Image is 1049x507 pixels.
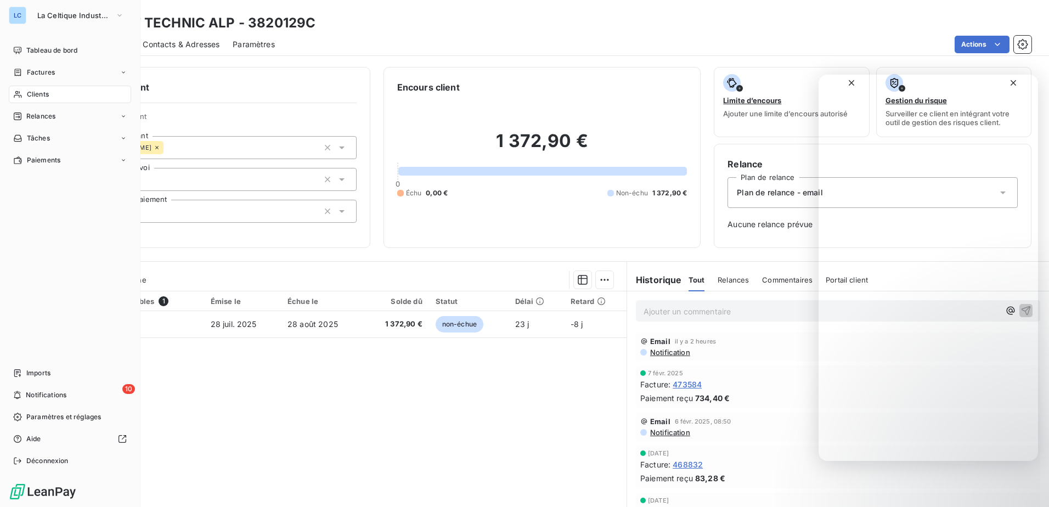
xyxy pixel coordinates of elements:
[727,157,1018,171] h6: Relance
[762,275,813,284] span: Commentaires
[426,188,448,198] span: 0,00 €
[37,11,111,20] span: La Celtique Industrielle
[26,456,69,466] span: Déconnexion
[436,297,502,306] div: Statut
[819,75,1038,461] iframe: Intercom live chat
[695,472,725,484] span: 83,28 €
[648,370,683,376] span: 7 févr. 2025
[9,86,131,103] a: Clients
[648,497,669,504] span: [DATE]
[122,384,135,394] span: 10
[9,408,131,426] a: Paramètres et réglages
[9,364,131,382] a: Imports
[397,81,460,94] h6: Encours client
[640,472,693,484] span: Paiement reçu
[627,273,682,286] h6: Historique
[723,96,781,105] span: Limite d’encours
[714,67,869,137] button: Limite d’encoursAjouter une limite d’encours autorisé
[397,130,687,163] h2: 1 372,90 €
[1012,470,1038,496] iframe: Intercom live chat
[695,392,730,404] span: 734,40 €
[649,428,690,437] span: Notification
[673,379,702,390] span: 473584
[649,348,690,357] span: Notification
[370,319,422,330] span: 1 372,90 €
[97,13,315,33] h3: FORET TECHNIC ALP - 3820129C
[26,434,41,444] span: Aide
[675,338,716,345] span: il y a 2 heures
[159,296,168,306] span: 1
[9,64,131,81] a: Factures
[26,46,77,55] span: Tableau de bord
[143,39,219,50] span: Contacts & Adresses
[640,379,670,390] span: Facture :
[689,275,705,284] span: Tout
[955,36,1009,53] button: Actions
[571,319,583,329] span: -8 j
[9,108,131,125] a: Relances
[86,296,198,306] div: Pièces comptables
[515,297,557,306] div: Délai
[211,297,274,306] div: Émise le
[27,67,55,77] span: Factures
[675,418,731,425] span: 6 févr. 2025, 08:50
[9,7,26,24] div: LC
[650,337,670,346] span: Email
[140,174,149,184] input: Ajouter une valeur
[650,417,670,426] span: Email
[640,392,693,404] span: Paiement reçu
[88,112,357,127] span: Propriétés Client
[233,39,275,50] span: Paramètres
[406,188,422,198] span: Échu
[26,368,50,378] span: Imports
[9,483,77,500] img: Logo LeanPay
[737,187,822,198] span: Plan de relance - email
[27,133,50,143] span: Tâches
[723,109,848,118] span: Ajouter une limite d’encours autorisé
[571,297,620,306] div: Retard
[9,151,131,169] a: Paiements
[436,316,483,333] span: non-échue
[396,179,400,188] span: 0
[26,412,101,422] span: Paramètres et réglages
[640,459,670,470] span: Facture :
[673,459,703,470] span: 468832
[515,319,529,329] span: 23 j
[9,430,131,448] a: Aide
[616,188,648,198] span: Non-échu
[163,143,172,153] input: Ajouter une valeur
[27,155,60,165] span: Paiements
[718,275,749,284] span: Relances
[211,319,257,329] span: 28 juil. 2025
[370,297,422,306] div: Solde dû
[876,67,1031,137] button: Gestion du risqueSurveiller ce client en intégrant votre outil de gestion des risques client.
[26,111,55,121] span: Relances
[287,319,338,329] span: 28 août 2025
[27,89,49,99] span: Clients
[9,42,131,59] a: Tableau de bord
[727,219,1018,230] span: Aucune relance prévue
[652,188,687,198] span: 1 372,90 €
[66,81,357,94] h6: Informations client
[287,297,357,306] div: Échue le
[648,450,669,457] span: [DATE]
[9,129,131,147] a: Tâches
[26,390,66,400] span: Notifications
